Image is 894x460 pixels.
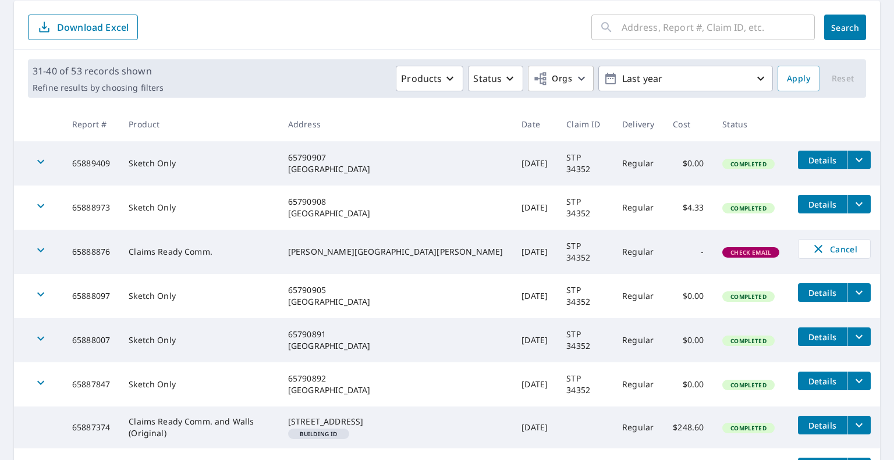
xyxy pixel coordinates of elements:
div: 65790907 [GEOGRAPHIC_DATA] [288,152,503,175]
span: Orgs [533,72,572,86]
td: 65887374 [63,406,119,448]
button: detailsBtn-65888973 [798,195,847,213]
button: Status [468,66,523,91]
th: Status [713,107,789,141]
em: Building ID [300,431,338,437]
span: Details [805,376,840,387]
button: detailsBtn-65888007 [798,327,847,346]
td: 65889409 [63,141,119,186]
p: Refine results by choosing filters [33,83,164,93]
span: Search [833,22,857,33]
td: Claims Ready Comm. and Walls (Original) [119,406,279,448]
button: Last year [598,66,773,91]
td: STP 34352 [557,141,613,186]
div: 65790908 [GEOGRAPHIC_DATA] [288,196,503,219]
th: Report # [63,107,119,141]
button: detailsBtn-65888097 [798,283,847,302]
button: filesDropdownBtn-65888973 [847,195,871,213]
td: Sketch Only [119,186,279,230]
td: $4.33 [664,186,713,230]
td: Regular [613,362,664,406]
button: detailsBtn-65889409 [798,151,847,169]
button: filesDropdownBtn-65889409 [847,151,871,169]
td: $0.00 [664,318,713,362]
th: Cost [664,107,713,141]
span: Completed [723,204,773,212]
td: Sketch Only [119,274,279,318]
td: Regular [613,186,664,230]
td: STP 34352 [557,230,613,274]
button: filesDropdownBtn-65888097 [847,283,871,302]
td: 65887847 [63,362,119,406]
td: [DATE] [512,318,557,362]
p: 31-40 of 53 records shown [33,64,164,78]
td: $248.60 [664,406,713,448]
span: Completed [723,424,773,432]
td: [DATE] [512,406,557,448]
p: Status [473,72,502,85]
button: detailsBtn-65887374 [798,416,847,434]
div: 65790892 [GEOGRAPHIC_DATA] [288,373,503,396]
p: Products [401,72,442,85]
td: - [664,230,713,274]
td: $0.00 [664,362,713,406]
button: Apply [778,66,819,91]
span: Details [805,199,840,210]
td: Regular [613,230,664,274]
td: [DATE] [512,186,557,230]
th: Claim ID [557,107,613,141]
button: detailsBtn-65887847 [798,372,847,390]
button: Search [824,15,866,40]
p: Last year [618,69,754,89]
th: Product [119,107,279,141]
button: filesDropdownBtn-65887847 [847,372,871,390]
td: Regular [613,274,664,318]
th: Address [279,107,512,141]
div: [STREET_ADDRESS] [288,416,503,427]
span: Details [805,287,840,298]
span: Details [805,155,840,166]
td: STP 34352 [557,362,613,406]
span: Details [805,420,840,431]
div: [PERSON_NAME][GEOGRAPHIC_DATA][PERSON_NAME] [288,246,503,258]
button: Products [396,66,463,91]
span: Check Email [723,248,778,256]
button: Cancel [798,239,871,259]
button: filesDropdownBtn-65888007 [847,327,871,346]
input: Address, Report #, Claim ID, etc. [622,11,815,44]
button: filesDropdownBtn-65887374 [847,416,871,434]
td: $0.00 [664,141,713,186]
td: Sketch Only [119,318,279,362]
td: Regular [613,406,664,448]
td: [DATE] [512,362,557,406]
td: STP 34352 [557,186,613,230]
div: 65790891 [GEOGRAPHIC_DATA] [288,329,503,352]
td: [DATE] [512,274,557,318]
td: Regular [613,141,664,186]
td: [DATE] [512,141,557,186]
span: Cancel [810,242,858,256]
span: Details [805,331,840,343]
td: Claims Ready Comm. [119,230,279,274]
button: Download Excel [28,15,138,40]
button: Orgs [528,66,594,91]
span: Completed [723,160,773,168]
td: [DATE] [512,230,557,274]
th: Date [512,107,557,141]
span: Completed [723,293,773,301]
span: Completed [723,337,773,345]
td: Regular [613,318,664,362]
span: Completed [723,381,773,389]
p: Download Excel [57,21,129,34]
td: STP 34352 [557,318,613,362]
td: STP 34352 [557,274,613,318]
td: 65888007 [63,318,119,362]
td: 65888876 [63,230,119,274]
th: Delivery [613,107,664,141]
div: 65790905 [GEOGRAPHIC_DATA] [288,284,503,308]
span: Apply [787,72,810,86]
td: 65888973 [63,186,119,230]
td: $0.00 [664,274,713,318]
td: Sketch Only [119,362,279,406]
td: 65888097 [63,274,119,318]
